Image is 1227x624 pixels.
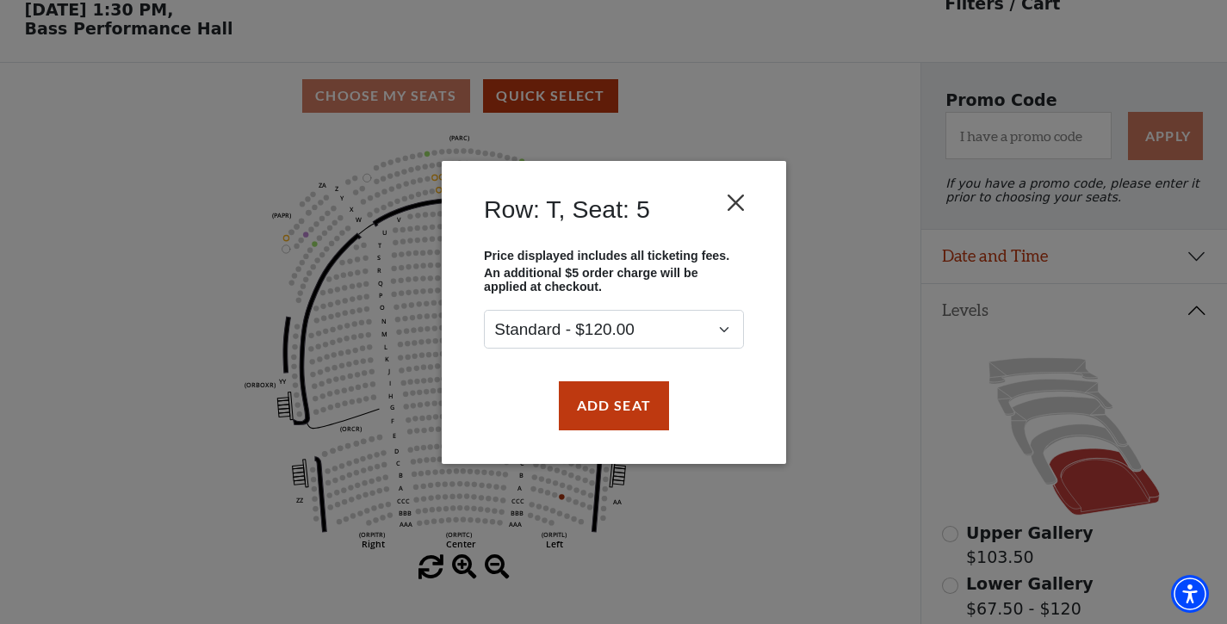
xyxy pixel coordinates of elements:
[484,248,744,262] p: Price displayed includes all ticketing fees.
[484,195,650,224] h4: Row: T, Seat: 5
[1171,575,1209,613] div: Accessibility Menu
[558,381,668,429] button: Add Seat
[484,266,744,293] p: An additional $5 order charge will be applied at checkout.
[719,186,752,219] button: Close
